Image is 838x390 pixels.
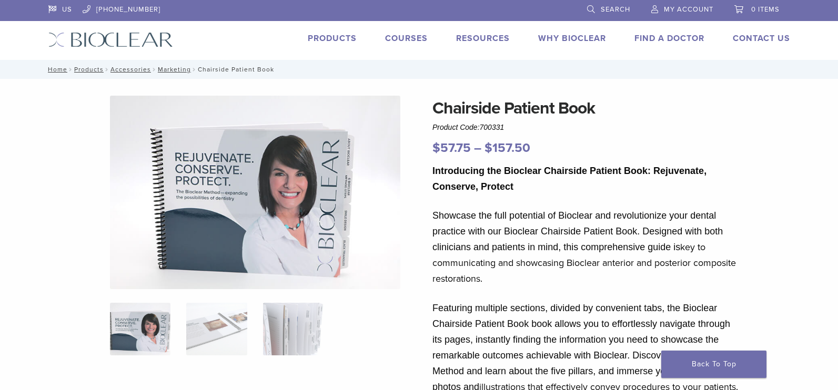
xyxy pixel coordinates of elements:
span: $ [484,140,492,156]
a: Accessories [110,66,151,73]
bdi: 57.75 [432,140,471,156]
a: Courses [385,33,428,44]
span: 0 items [751,5,780,14]
span: Showcase the full potential of Bioclear and revolutionize your dental practice with our Bioclear ... [432,210,723,252]
p: key to communicating and showcasing Bioclear anterior and posterior composite restorations. [432,208,742,286]
img: Bioclear [48,32,173,47]
span: Product Code: [432,123,504,131]
a: Home [45,66,67,73]
img: Chairside Patient Book - Image 3 [263,303,324,355]
a: Why Bioclear [538,33,606,44]
span: / [104,67,110,72]
span: – [474,140,481,156]
nav: Chairside Patient Book [41,60,798,79]
img: IMG_7942-324x324.jpg [110,303,170,355]
span: / [151,67,158,72]
span: / [67,67,74,72]
a: Contact Us [733,33,790,44]
span: / [191,67,198,72]
a: Back To Top [661,351,766,378]
img: Chairside Patient Book - Image 2 [186,303,247,355]
a: Products [308,33,357,44]
a: Find A Doctor [634,33,704,44]
span: My Account [664,5,713,14]
img: IMG_7942 [110,96,400,289]
a: Resources [456,33,510,44]
b: Introducing the Bioclear Chairside Patient Book: Rejuvenate, Conserve, Protect [432,166,706,192]
a: Marketing [158,66,191,73]
span: Search [601,5,630,14]
bdi: 157.50 [484,140,530,156]
a: Products [74,66,104,73]
span: $ [432,140,440,156]
span: 700331 [480,123,504,131]
h1: Chairside Patient Book [432,96,742,121]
